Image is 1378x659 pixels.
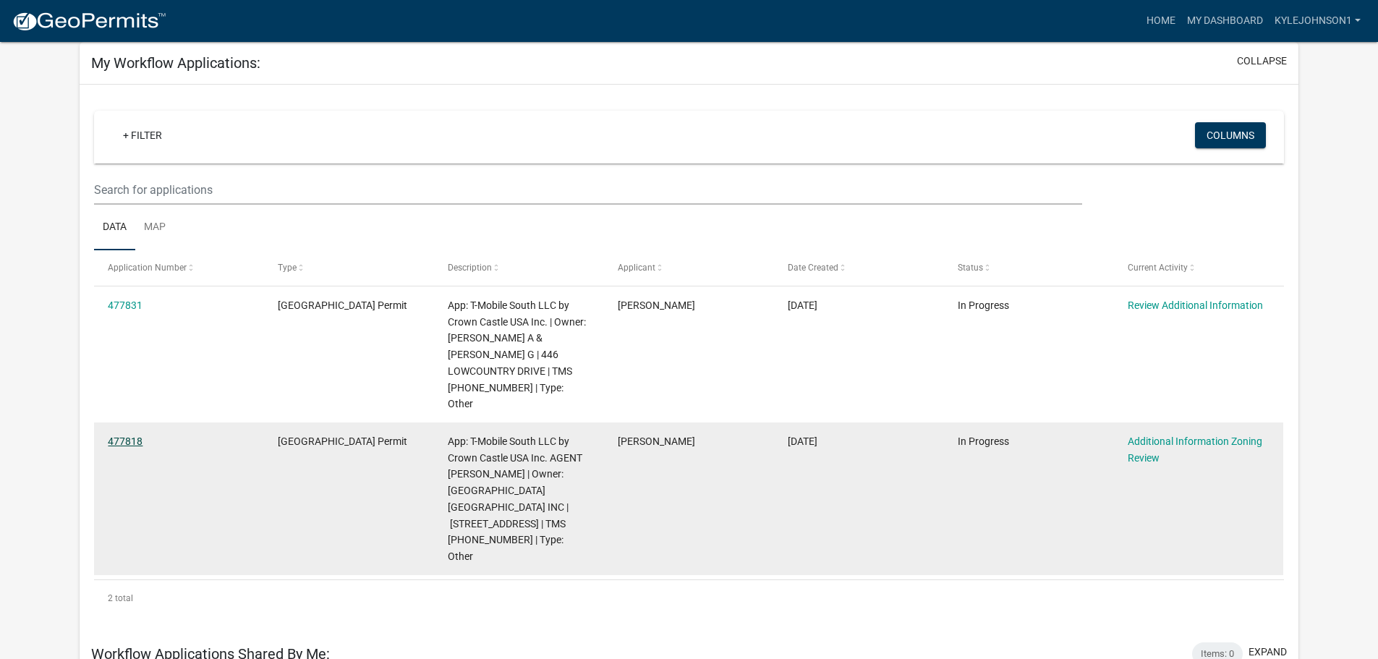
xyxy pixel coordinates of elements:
[80,85,1298,631] div: collapse
[278,299,407,311] span: Jasper County Building Permit
[1128,435,1262,464] a: Additional Information Zoning Review
[91,54,260,72] h5: My Workflow Applications:
[278,263,297,273] span: Type
[108,435,143,447] a: 477818
[135,205,174,251] a: Map
[788,435,817,447] span: 09/12/2025
[94,250,264,285] datatable-header-cell: Application Number
[434,250,604,285] datatable-header-cell: Description
[264,250,434,285] datatable-header-cell: Type
[604,250,774,285] datatable-header-cell: Applicant
[958,263,983,273] span: Status
[1128,263,1188,273] span: Current Activity
[1128,299,1263,311] a: Review Additional Information
[108,299,143,311] a: 477831
[618,299,695,311] span: Kyle Johnson
[618,263,655,273] span: Applicant
[788,299,817,311] span: 09/12/2025
[774,250,944,285] datatable-header-cell: Date Created
[448,263,492,273] span: Description
[1237,54,1287,69] button: collapse
[1113,250,1283,285] datatable-header-cell: Current Activity
[958,435,1009,447] span: In Progress
[788,263,838,273] span: Date Created
[94,175,1081,205] input: Search for applications
[943,250,1113,285] datatable-header-cell: Status
[448,299,586,410] span: App: T-Mobile South LLC by Crown Castle USA Inc. | Owner: STOKES JERRY A & CECELIA G | 446 LOWCOU...
[1181,7,1269,35] a: My Dashboard
[448,435,582,562] span: App: T-Mobile South LLC by Crown Castle USA Inc. AGENT KYLE JOHNSON | Owner: Crown Castle USA INC...
[111,122,174,148] a: + Filter
[94,580,1284,616] div: 2 total
[94,205,135,251] a: Data
[1141,7,1181,35] a: Home
[958,299,1009,311] span: In Progress
[108,263,187,273] span: Application Number
[618,435,695,447] span: Kyle Johnson
[278,435,407,447] span: Jasper County Building Permit
[1269,7,1366,35] a: KyleJohnson1
[1195,122,1266,148] button: Columns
